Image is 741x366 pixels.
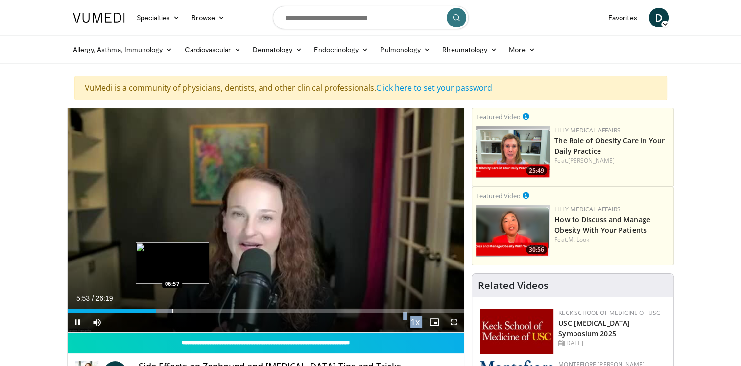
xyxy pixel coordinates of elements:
button: Fullscreen [444,313,464,332]
a: Keck School of Medicine of USC [558,309,660,317]
span: 5:53 [76,294,90,302]
img: c98a6a29-1ea0-4bd5-8cf5-4d1e188984a7.png.150x105_q85_crop-smart_upscale.png [476,205,550,257]
div: [DATE] [558,339,666,348]
video-js: Video Player [68,108,464,333]
a: How to Discuss and Manage Obesity With Your Patients [554,215,650,235]
button: Playback Rate [405,313,425,332]
small: Featured Video [476,112,521,121]
a: D [649,8,669,27]
a: Cardiovascular [178,40,246,59]
img: VuMedi Logo [73,13,125,23]
small: Featured Video [476,191,521,200]
h4: Related Videos [478,280,549,291]
a: More [503,40,541,59]
a: M. Look [568,235,590,244]
a: USC [MEDICAL_DATA] Symposium 2025 [558,318,630,338]
a: Endocrinology [308,40,374,59]
a: 25:49 [476,126,550,178]
div: Progress Bar [68,309,464,313]
img: image.jpeg [136,242,209,284]
button: Pause [68,313,87,332]
a: Pulmonology [374,40,436,59]
button: Enable picture-in-picture mode [425,313,444,332]
a: [PERSON_NAME] [568,157,615,165]
span: 25:49 [526,166,547,175]
a: Dermatology [247,40,309,59]
a: Browse [186,8,231,27]
div: Feat. [554,157,669,165]
a: Click here to set your password [376,82,492,93]
img: e1208b6b-349f-4914-9dd7-f97803bdbf1d.png.150x105_q85_crop-smart_upscale.png [476,126,550,178]
button: Mute [87,313,107,332]
a: Allergy, Asthma, Immunology [67,40,179,59]
a: The Role of Obesity Care in Your Daily Practice [554,136,665,156]
a: Rheumatology [436,40,503,59]
input: Search topics, interventions [273,6,469,29]
a: 30:56 [476,205,550,257]
a: Favorites [602,8,643,27]
a: Specialties [131,8,186,27]
img: 7b941f1f-d101-407a-8bfa-07bd47db01ba.png.150x105_q85_autocrop_double_scale_upscale_version-0.2.jpg [480,309,553,354]
span: / [92,294,94,302]
div: VuMedi is a community of physicians, dentists, and other clinical professionals. [74,76,667,100]
span: 30:56 [526,245,547,254]
a: Lilly Medical Affairs [554,126,621,134]
a: Lilly Medical Affairs [554,205,621,213]
span: 26:19 [96,294,113,302]
div: Feat. [554,235,669,244]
